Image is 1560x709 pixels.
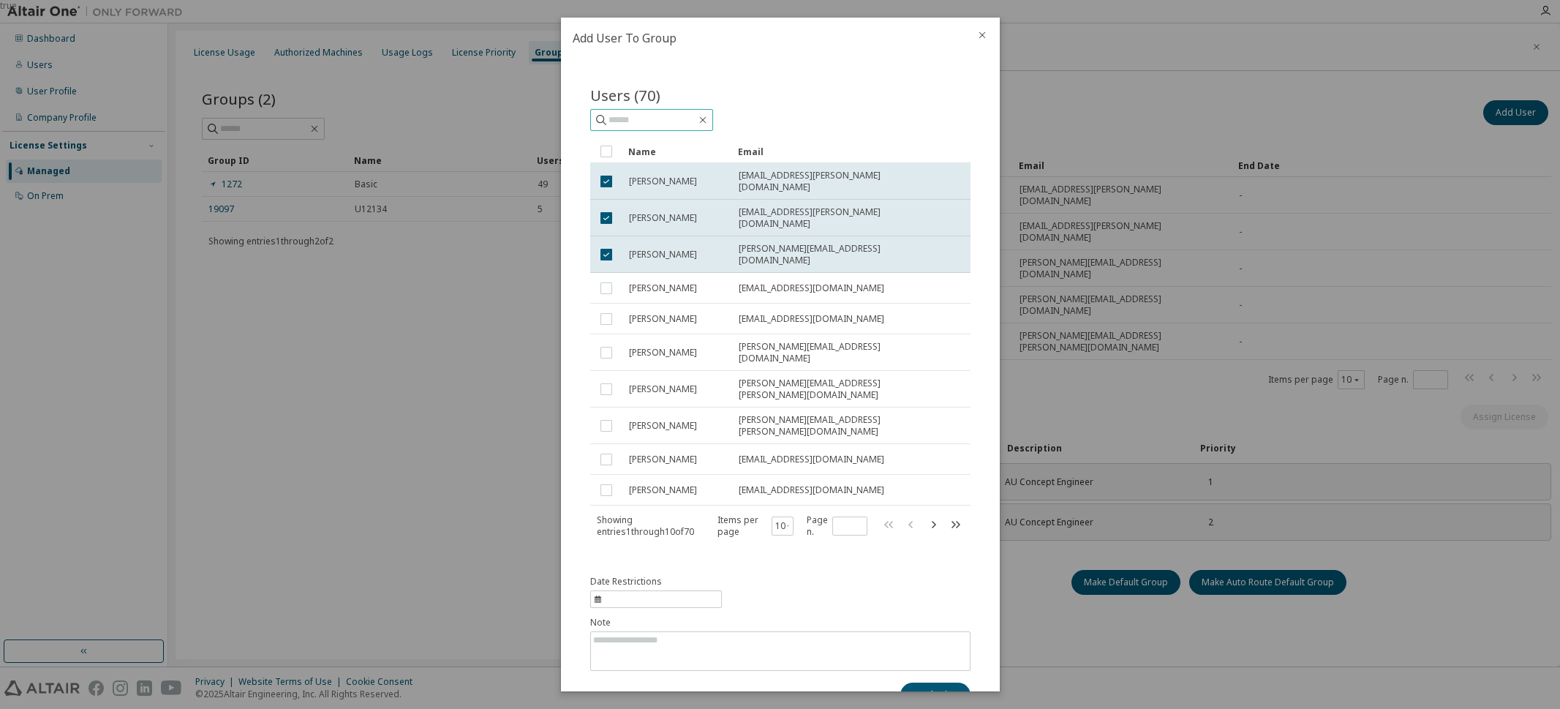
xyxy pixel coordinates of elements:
[629,212,697,224] span: [PERSON_NAME]
[739,414,945,438] span: [PERSON_NAME][EMAIL_ADDRESS][PERSON_NAME][DOMAIN_NAME]
[590,576,662,588] span: Date Restrictions
[629,454,697,465] span: [PERSON_NAME]
[629,282,697,294] span: [PERSON_NAME]
[739,378,945,401] span: [PERSON_NAME][EMAIL_ADDRESS][PERSON_NAME][DOMAIN_NAME]
[629,249,697,260] span: [PERSON_NAME]
[561,18,965,59] h2: Add User To Group
[739,341,945,364] span: [PERSON_NAME][EMAIL_ADDRESS][DOMAIN_NAME]
[590,576,722,608] button: information
[590,85,660,105] span: Users (70)
[739,313,884,325] span: [EMAIL_ADDRESS][DOMAIN_NAME]
[629,484,697,496] span: [PERSON_NAME]
[597,514,694,538] span: Showing entries 1 through 10 of 70
[629,347,697,359] span: [PERSON_NAME]
[739,454,884,465] span: [EMAIL_ADDRESS][DOMAIN_NAME]
[739,206,945,230] span: [EMAIL_ADDRESS][PERSON_NAME][DOMAIN_NAME]
[629,420,697,432] span: [PERSON_NAME]
[775,520,790,532] button: 10
[628,140,726,163] div: Name
[629,176,697,187] span: [PERSON_NAME]
[739,282,884,294] span: [EMAIL_ADDRESS][DOMAIN_NAME]
[807,514,867,538] span: Page n.
[976,29,988,41] button: close
[738,140,946,163] div: Email
[739,484,884,496] span: [EMAIL_ADDRESS][DOMAIN_NAME]
[900,683,971,708] button: Submit
[739,170,945,193] span: [EMAIL_ADDRESS][PERSON_NAME][DOMAIN_NAME]
[717,514,793,538] span: Items per page
[739,243,945,266] span: [PERSON_NAME][EMAIL_ADDRESS][DOMAIN_NAME]
[629,383,697,395] span: [PERSON_NAME]
[629,313,697,325] span: [PERSON_NAME]
[590,617,971,629] label: Note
